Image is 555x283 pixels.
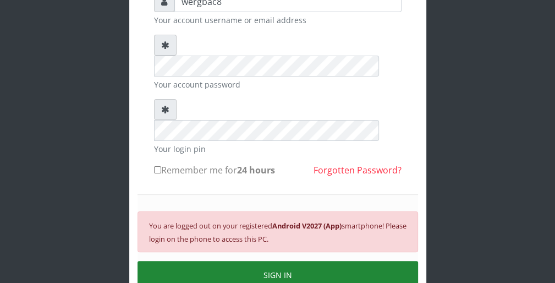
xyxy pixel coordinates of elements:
small: You are logged out on your registered smartphone! Please login on the phone to access this PC. [149,221,406,244]
label: Remember me for [154,164,275,177]
small: Your login pin [154,143,402,155]
b: Android V2027 (App) [272,221,342,231]
small: Your account username or email address [154,14,402,26]
small: Your account password [154,79,402,90]
a: Forgotten Password? [314,164,402,176]
b: 24 hours [237,164,275,176]
input: Remember me for24 hours [154,166,161,173]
